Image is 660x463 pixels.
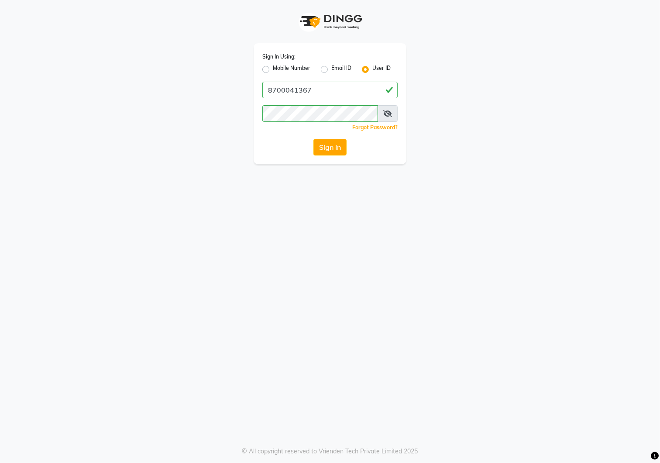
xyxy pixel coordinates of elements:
label: Email ID [331,64,351,75]
label: Mobile Number [273,64,310,75]
input: Username [262,105,378,122]
input: Username [262,82,398,98]
label: User ID [372,64,391,75]
a: Forgot Password? [352,124,398,131]
label: Sign In Using: [262,53,296,61]
img: logo1.svg [295,9,365,35]
button: Sign In [313,139,347,155]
